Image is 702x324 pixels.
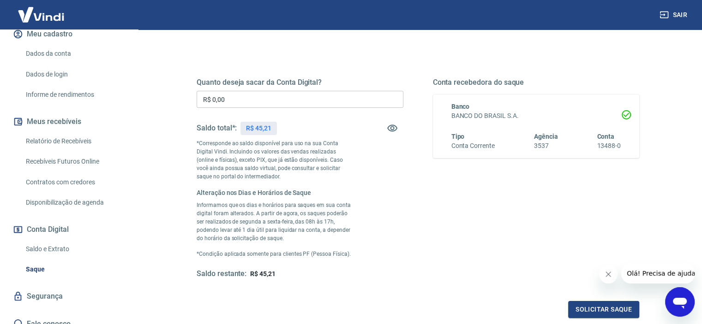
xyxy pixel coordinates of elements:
[22,44,127,63] a: Dados da conta
[433,78,640,87] h5: Conta recebedora do saque
[451,111,621,121] h6: BANCO DO BRASIL S.A.
[22,260,127,279] a: Saque
[665,287,695,317] iframe: Botão para abrir a janela de mensagens
[22,85,127,104] a: Informe de rendimentos
[6,6,78,14] span: Olá! Precisa de ajuda?
[22,152,127,171] a: Recebíveis Futuros Online
[451,133,465,140] span: Tipo
[534,141,558,151] h6: 3537
[197,124,237,133] h5: Saldo total*:
[568,301,639,318] button: Solicitar saque
[197,269,246,279] h5: Saldo restante:
[22,173,127,192] a: Contratos com credores
[11,24,127,44] button: Meu cadastro
[246,124,271,133] p: R$ 45,21
[599,265,618,283] iframe: Fechar mensagem
[197,250,352,258] p: *Condição aplicada somente para clientes PF (Pessoa Física).
[197,201,352,242] p: Informamos que os dias e horários para saques em sua conta digital foram alterados. A partir de a...
[22,240,127,259] a: Saldo e Extrato
[534,133,558,140] span: Agência
[597,141,621,151] h6: 13488-0
[621,263,695,283] iframe: Mensagem da empresa
[11,0,71,29] img: Vindi
[197,188,352,197] h6: Alteração nos Dias e Horários de Saque
[451,141,495,151] h6: Conta Corrente
[22,132,127,151] a: Relatório de Recebíveis
[197,139,352,181] p: *Corresponde ao saldo disponível para uso na sua Conta Digital Vindi. Incluindo os valores das ve...
[250,270,276,277] span: R$ 45,21
[22,193,127,212] a: Disponibilização de agenda
[11,112,127,132] button: Meus recebíveis
[11,219,127,240] button: Conta Digital
[197,78,403,87] h5: Quanto deseja sacar da Conta Digital?
[11,286,127,306] a: Segurança
[22,65,127,84] a: Dados de login
[658,6,691,24] button: Sair
[597,133,614,140] span: Conta
[451,103,470,110] span: Banco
